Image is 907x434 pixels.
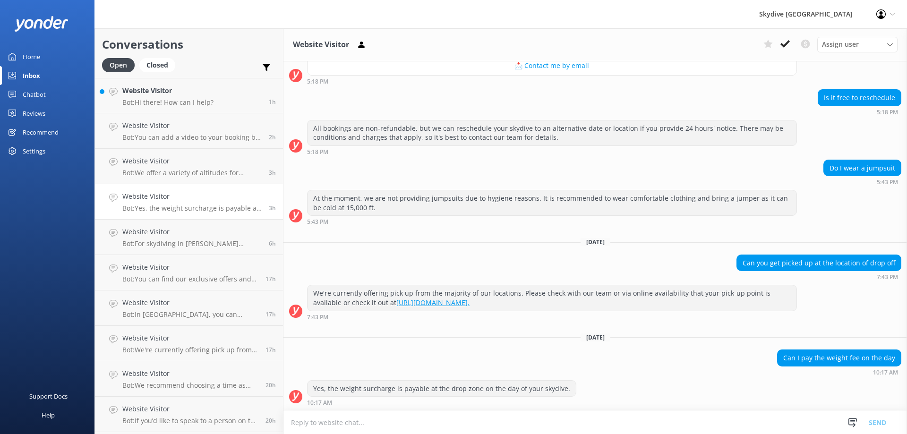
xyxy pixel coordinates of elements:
div: Sep 23 2025 07:43pm (UTC +10:00) Australia/Brisbane [736,273,901,280]
p: Bot: You can find our exclusive offers and current deals by visiting our specials page at [URL][D... [122,275,258,283]
span: Sep 26 2025 11:48am (UTC +10:00) Australia/Brisbane [269,133,276,141]
a: Website VisitorBot:Hi there! How can I help?1h [95,78,283,113]
a: Website VisitorBot:You can find our exclusive offers and current deals by visiting our specials p... [95,255,283,290]
a: Website VisitorBot:In [GEOGRAPHIC_DATA], you can skydive in [GEOGRAPHIC_DATA], [GEOGRAPHIC_DATA],... [95,290,283,326]
h4: Website Visitor [122,191,262,202]
strong: 5:43 PM [307,219,328,225]
p: Bot: We offer a variety of altitudes for skydiving, with all dropzones providing jumps up to 15,0... [122,169,262,177]
div: Do I wear a jumpsuit [824,160,901,176]
strong: 7:43 PM [877,274,898,280]
h4: Website Visitor [122,333,258,343]
div: Chatbot [23,85,46,104]
div: Sep 22 2025 05:43pm (UTC +10:00) Australia/Brisbane [307,218,797,225]
span: Sep 26 2025 07:36am (UTC +10:00) Australia/Brisbane [269,239,276,247]
a: Website VisitorBot:We recommend choosing a time as early as possible in the day, as we typically ... [95,361,283,397]
span: Sep 25 2025 05:49pm (UTC +10:00) Australia/Brisbane [265,381,276,389]
a: Website VisitorBot:Yes, the weight surcharge is payable at the drop zone on the day of your skydi... [95,184,283,220]
strong: 5:18 PM [307,149,328,155]
div: Closed [139,58,175,72]
h2: Conversations [102,35,276,53]
span: Sep 26 2025 10:24am (UTC +10:00) Australia/Brisbane [269,169,276,177]
div: Sep 26 2025 10:17am (UTC +10:00) Australia/Brisbane [777,369,901,375]
div: Sep 23 2025 07:43pm (UTC +10:00) Australia/Brisbane [307,314,797,320]
div: All bookings are non-refundable, but we can reschedule your skydive to an alternative date or loc... [308,120,796,145]
div: Assign User [817,37,898,52]
img: yonder-white-logo.png [14,16,68,32]
a: Website VisitorBot:You can add a video to your booking by either booking online, calling to add i... [95,113,283,149]
span: Sep 25 2025 05:34pm (UTC +10:00) Australia/Brisbane [265,417,276,425]
span: Assign user [822,39,859,50]
div: Recommend [23,123,59,142]
strong: 5:18 PM [307,79,328,85]
h3: Website Visitor [293,39,349,51]
p: Bot: Hi there! How can I help? [122,98,214,107]
button: 📩 Contact me by email [308,56,796,75]
h4: Website Visitor [122,120,262,131]
div: Sep 26 2025 10:17am (UTC +10:00) Australia/Brisbane [307,399,576,406]
div: Is it free to reschedule [818,90,901,106]
strong: 7:43 PM [307,315,328,320]
span: Sep 25 2025 08:26pm (UTC +10:00) Australia/Brisbane [265,346,276,354]
strong: 10:17 AM [873,370,898,375]
p: Bot: If you’d like to speak to a person on the Skydive Australia team, please call [PHONE_NUMBER]... [122,417,258,425]
span: [DATE] [581,333,610,341]
strong: 5:18 PM [877,110,898,115]
strong: 10:17 AM [307,400,332,406]
div: Yes, the weight surcharge is payable at the drop zone on the day of your skydive. [308,381,576,397]
div: Open [102,58,135,72]
p: Bot: In [GEOGRAPHIC_DATA], you can skydive in [GEOGRAPHIC_DATA], [GEOGRAPHIC_DATA], [GEOGRAPHIC_D... [122,310,258,319]
div: Inbox [23,66,40,85]
a: Website VisitorBot:We're currently offering pick up from the majority of our locations. Please ch... [95,326,283,361]
strong: 5:43 PM [877,179,898,185]
span: Sep 25 2025 08:55pm (UTC +10:00) Australia/Brisbane [265,275,276,283]
div: Help [42,406,55,425]
h4: Website Visitor [122,404,258,414]
div: Sep 22 2025 05:18pm (UTC +10:00) Australia/Brisbane [818,109,901,115]
div: Sep 22 2025 05:18pm (UTC +10:00) Australia/Brisbane [307,148,797,155]
div: Support Docs [29,387,68,406]
h4: Website Visitor [122,368,258,379]
div: Can I pay the weight fee on the day [778,350,901,366]
h4: Website Visitor [122,298,258,308]
a: Website VisitorBot:For skydiving in [PERSON_NAME][GEOGRAPHIC_DATA], you can visit the following l... [95,220,283,255]
p: Bot: Yes, the weight surcharge is payable at the drop zone on the day of your skydive. [122,204,262,213]
p: Bot: We're currently offering pick up from the majority of our locations. Please check online at ... [122,346,258,354]
div: Settings [23,142,45,161]
span: Sep 26 2025 10:17am (UTC +10:00) Australia/Brisbane [269,204,276,212]
div: Reviews [23,104,45,123]
div: We're currently offering pick up from the majority of our locations. Please check with our team o... [308,285,796,310]
div: Home [23,47,40,66]
div: Sep 22 2025 05:18pm (UTC +10:00) Australia/Brisbane [307,78,797,85]
a: Website VisitorBot:We offer a variety of altitudes for skydiving, with all dropzones providing ju... [95,149,283,184]
p: Bot: For skydiving in [PERSON_NAME][GEOGRAPHIC_DATA], you can visit the following link for more i... [122,239,262,248]
h4: Website Visitor [122,227,262,237]
p: Bot: We recommend choosing a time as early as possible in the day, as we typically jump several t... [122,381,258,390]
h4: Website Visitor [122,85,214,96]
a: [URL][DOMAIN_NAME]. [396,298,470,307]
a: Open [102,60,139,70]
h4: Website Visitor [122,262,258,272]
div: Sep 22 2025 05:43pm (UTC +10:00) Australia/Brisbane [823,179,901,185]
div: Can you get picked up at the location of drop off [737,255,901,271]
a: Website VisitorBot:If you’d like to speak to a person on the Skydive Australia team, please call ... [95,397,283,432]
span: [DATE] [581,238,610,246]
span: Sep 26 2025 01:05pm (UTC +10:00) Australia/Brisbane [269,98,276,106]
a: Closed [139,60,180,70]
span: Sep 25 2025 08:44pm (UTC +10:00) Australia/Brisbane [265,310,276,318]
p: Bot: You can add a video to your booking by either booking online, calling to add it before your ... [122,133,262,142]
div: At the moment, we are not providing jumpsuits due to hygiene reasons. It is recommended to wear c... [308,190,796,215]
h4: Website Visitor [122,156,262,166]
